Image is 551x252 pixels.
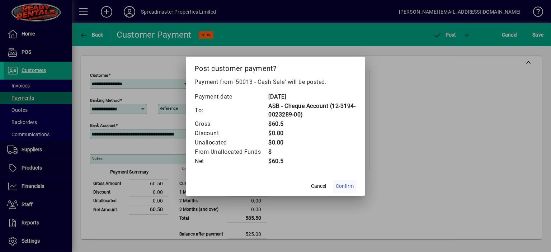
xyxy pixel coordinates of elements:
[307,180,330,193] button: Cancel
[194,119,268,129] td: Gross
[333,180,357,193] button: Confirm
[268,101,357,119] td: ASB - Cheque Account (12-3194-0023289-00)
[194,101,268,119] td: To:
[268,92,357,101] td: [DATE]
[186,57,365,77] h2: Post customer payment?
[268,157,357,166] td: $60.5
[311,182,326,190] span: Cancel
[194,147,268,157] td: From Unallocated Funds
[194,157,268,166] td: Net
[194,92,268,101] td: Payment date
[268,138,357,147] td: $0.00
[268,119,357,129] td: $60.5
[194,138,268,147] td: Unallocated
[194,129,268,138] td: Discount
[336,182,354,190] span: Confirm
[194,78,357,86] p: Payment from '50013 - Cash Sale' will be posted.
[268,147,357,157] td: $
[268,129,357,138] td: $0.00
